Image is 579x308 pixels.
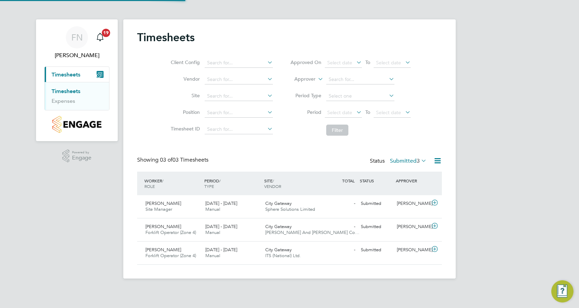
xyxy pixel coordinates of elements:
div: - [322,244,358,256]
span: ITS (National) Ltd. [265,253,301,259]
div: Timesheets [45,82,109,110]
span: Select date [376,60,401,66]
span: 19 [102,29,110,37]
label: Submitted [390,157,427,164]
label: Site [169,92,200,99]
span: Select date [327,109,352,116]
span: Manual [205,206,220,212]
div: - [322,221,358,233]
span: [PERSON_NAME] And [PERSON_NAME] Co… [265,229,359,235]
button: Engage Resource Center [551,280,573,302]
span: / [273,178,274,183]
span: [DATE] - [DATE] [205,224,237,229]
button: Filter [326,125,348,136]
input: Select one [326,91,394,101]
input: Search for... [326,75,394,84]
span: Sphere Solutions Limited [265,206,315,212]
span: Forklift Operator (Zone 4) [145,229,196,235]
input: Search for... [205,91,273,101]
div: APPROVER [394,174,430,187]
span: Timesheets [52,71,80,78]
span: Manual [205,253,220,259]
button: Timesheets [45,67,109,82]
div: STATUS [358,174,394,187]
span: / [162,178,163,183]
a: Expenses [52,98,75,104]
span: [PERSON_NAME] [145,247,181,253]
div: Submitted [358,244,394,256]
span: City Gateway [265,224,292,229]
span: Forklift Operator (Zone 4) [145,253,196,259]
span: FN [71,33,83,42]
a: Go to home page [44,116,109,133]
img: countryside-properties-logo-retina.png [52,116,101,133]
span: Engage [72,155,91,161]
div: - [322,198,358,209]
span: 3 [417,157,420,164]
a: FN[PERSON_NAME] [44,26,109,60]
div: WORKER [143,174,203,192]
label: Position [169,109,200,115]
h2: Timesheets [137,30,195,44]
span: Select date [376,109,401,116]
a: Timesheets [52,88,80,94]
span: [DATE] - [DATE] [205,247,237,253]
div: SITE [262,174,322,192]
label: Timesheet ID [169,126,200,132]
span: ROLE [144,183,155,189]
span: Manual [205,229,220,235]
label: Client Config [169,59,200,65]
label: Approved On [290,59,321,65]
span: [PERSON_NAME] [145,200,181,206]
div: Status [370,156,428,166]
span: To [363,108,372,117]
span: Powered by [72,150,91,155]
a: 19 [93,26,107,48]
div: [PERSON_NAME] [394,244,430,256]
div: PERIOD [203,174,262,192]
span: / [219,178,221,183]
a: Powered byEngage [62,150,92,163]
div: Submitted [358,198,394,209]
div: [PERSON_NAME] [394,221,430,233]
span: 03 of [160,156,172,163]
span: Frazer Newsome [44,51,109,60]
input: Search for... [205,125,273,134]
nav: Main navigation [36,19,118,141]
label: Vendor [169,76,200,82]
span: 03 Timesheets [160,156,208,163]
span: Select date [327,60,352,66]
span: City Gateway [265,247,292,253]
div: Submitted [358,221,394,233]
span: To [363,58,372,67]
label: Period Type [290,92,321,99]
input: Search for... [205,75,273,84]
span: Site Manager [145,206,172,212]
input: Search for... [205,58,273,68]
span: TYPE [204,183,214,189]
span: TOTAL [342,178,355,183]
span: City Gateway [265,200,292,206]
div: [PERSON_NAME] [394,198,430,209]
label: Period [290,109,321,115]
span: [PERSON_NAME] [145,224,181,229]
span: [DATE] - [DATE] [205,200,237,206]
div: Showing [137,156,210,164]
label: Approver [284,76,315,83]
input: Search for... [205,108,273,118]
span: VENDOR [264,183,281,189]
